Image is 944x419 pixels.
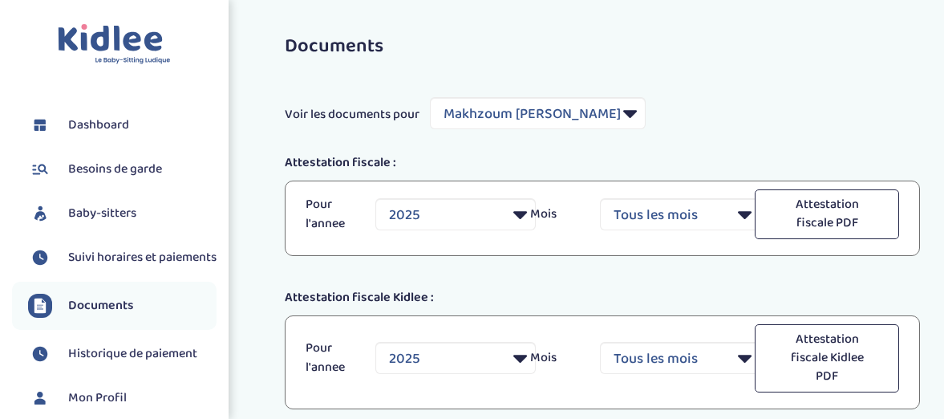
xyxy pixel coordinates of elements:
p: Mois [530,348,577,368]
a: Besoins de garde [28,157,217,181]
img: suivihoraire.svg [28,342,52,366]
p: Pour l'annee [306,195,352,234]
a: Dashboard [28,113,217,137]
img: documents.svg [28,294,52,318]
a: Mon Profil [28,386,217,410]
a: Documents [28,294,217,318]
img: dashboard.svg [28,113,52,137]
span: Mon Profil [68,388,127,408]
a: Baby-sitters [28,201,217,226]
img: babysitters.svg [28,201,52,226]
img: logo.svg [58,24,171,65]
span: Historique de paiement [68,344,197,364]
img: profil.svg [28,386,52,410]
a: Suivi horaires et paiements [28,246,217,270]
div: Attestation fiscale Kidlee : [273,288,933,307]
span: Baby-sitters [68,204,136,223]
img: suivihoraire.svg [28,246,52,270]
p: Mois [530,205,577,224]
button: Attestation fiscale Kidlee PDF [755,324,899,393]
span: Voir les documents pour [285,105,419,124]
p: Pour l'annee [306,339,352,377]
span: Suivi horaires et paiements [68,248,217,267]
a: Attestation fiscale Kidlee PDF [755,349,899,367]
h3: Documents [285,36,921,57]
div: Attestation fiscale : [273,153,933,173]
img: besoin.svg [28,157,52,181]
span: Besoins de garde [68,160,162,179]
a: Attestation fiscale PDF [755,205,899,222]
span: Documents [68,296,134,315]
button: Attestation fiscale PDF [755,189,899,239]
span: Dashboard [68,116,129,135]
a: Historique de paiement [28,342,217,366]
